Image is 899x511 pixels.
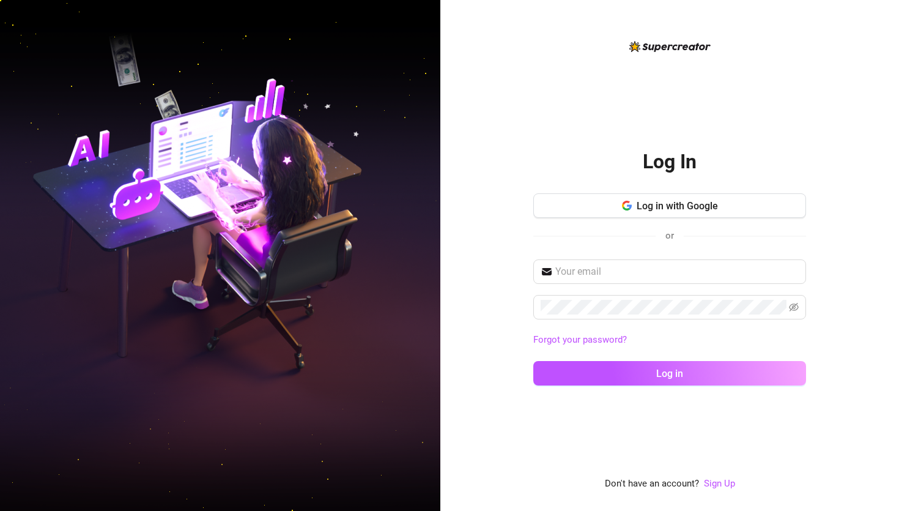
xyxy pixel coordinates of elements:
span: Don't have an account? [605,477,699,491]
button: Log in [533,361,806,386]
button: Log in with Google [533,193,806,218]
img: logo-BBDzfeDw.svg [629,41,711,52]
span: eye-invisible [789,302,799,312]
a: Sign Up [704,478,735,489]
span: or [665,230,674,241]
span: Log in with Google [637,200,718,212]
a: Sign Up [704,477,735,491]
span: Log in [656,368,683,379]
a: Forgot your password? [533,333,806,348]
h2: Log In [643,149,697,174]
input: Your email [555,264,799,279]
a: Forgot your password? [533,334,627,345]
